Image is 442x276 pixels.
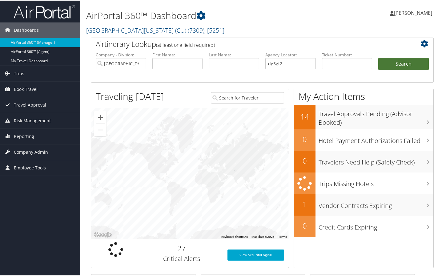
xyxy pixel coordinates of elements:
img: Google [93,230,113,238]
h2: 0 [294,133,315,144]
label: Ticket Number: [322,51,372,57]
span: Dashboards [14,22,39,37]
span: Company Admin [14,144,48,159]
input: Search for Traveler [211,91,284,103]
span: Trips [14,65,24,81]
h1: AirPortal 360™ Dashboard [86,9,321,22]
span: [PERSON_NAME] [394,9,432,16]
h2: 27 [145,242,218,253]
a: Terms (opens in new tab) [278,234,287,238]
img: airportal-logo.png [14,4,75,18]
a: 1Vendor Contracts Expiring [294,193,433,215]
a: 0Travelers Need Help (Safety Check) [294,150,433,172]
h2: 0 [294,155,315,165]
span: , [ 5251 ] [204,26,224,34]
h3: Vendor Contracts Expiring [319,198,433,209]
span: Reporting [14,128,34,144]
a: 0Credit Cards Expiring [294,215,433,237]
span: Risk Management [14,112,51,128]
h2: Airtinerary Lookup [96,38,400,49]
h3: Hotel Payment Authorizations Failed [319,133,433,144]
h2: 14 [294,111,315,121]
button: Search [378,57,429,70]
label: Last Name: [209,51,259,57]
h1: My Action Items [294,89,433,102]
span: Travel Approval [14,97,46,112]
span: Employee Tools [14,160,46,175]
h3: Credit Cards Expiring [319,219,433,231]
a: Open this area in Google Maps (opens a new window) [93,230,113,238]
a: 14Travel Approvals Pending (Advisor Booked) [294,105,433,128]
h2: 1 [294,198,315,209]
h3: Critical Alerts [145,254,218,262]
a: [GEOGRAPHIC_DATA][US_STATE] (CU) [86,26,224,34]
h2: 0 [294,220,315,230]
h3: Trips Missing Hotels [319,176,433,188]
span: (at least one field required) [156,41,215,48]
a: Trips Missing Hotels [294,172,433,194]
h1: Traveling [DATE] [96,89,164,102]
h3: Travel Approvals Pending (Advisor Booked) [319,106,433,126]
h3: Travelers Need Help (Safety Check) [319,154,433,166]
span: ( 7309 ) [188,26,204,34]
label: First Name: [152,51,203,57]
button: Zoom in [94,111,106,123]
label: Company - Division: [96,51,146,57]
span: Map data ©2025 [251,234,275,238]
button: Keyboard shortcuts [221,234,248,238]
a: View SecurityLogic® [227,249,284,260]
span: Book Travel [14,81,38,96]
button: Zoom out [94,123,106,136]
label: Agency Locator: [265,51,316,57]
a: [PERSON_NAME] [390,3,438,22]
a: 0Hotel Payment Authorizations Failed [294,129,433,150]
